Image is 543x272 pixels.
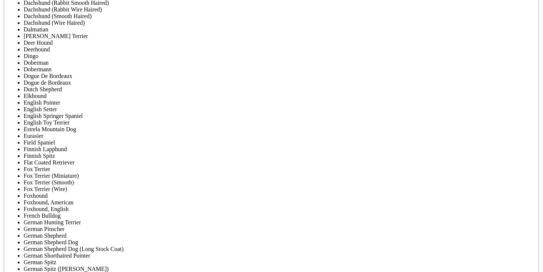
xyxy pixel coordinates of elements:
li: German Hunting Terrier [24,219,534,226]
li: Dachshund (Wire Haired) [24,20,534,26]
li: English Toy Terrier [24,119,534,126]
li: German Shepherd Dog [24,239,534,246]
li: Dachshund (Rabbit Wire Haired) [24,6,534,13]
li: French Bulldog [24,212,534,219]
li: English Springer Spaniel [24,113,534,119]
li: Elkhound [24,93,534,99]
li: Eurasier [24,133,534,139]
li: Fox Terrier [24,166,534,173]
li: English Pointer [24,99,534,106]
li: Fox Terrier (Miniature) [24,173,534,179]
li: Doberman [24,59,534,66]
li: Finnish Lapphund [24,146,534,153]
li: German Pinscher [24,226,534,232]
li: Dachshund (Smooth Haired) [24,13,534,20]
li: Dogue De Bordeaux [24,73,534,79]
li: Flat Coated Retriever [24,159,534,166]
li: Field Spaniel [24,139,534,146]
li: German Spitz [24,259,534,266]
li: Dutch Shepherd [24,86,534,93]
li: Finnish Spitz [24,153,534,159]
li: Deer Hound [24,40,534,46]
li: Fox Terrier (Smooth) [24,179,534,186]
li: [PERSON_NAME] Terrier [24,33,534,40]
li: Foxhound, American [24,199,534,206]
li: Foxhound, English [24,206,534,212]
li: Foxhound [24,193,534,199]
li: Dingo [24,53,534,59]
li: German Shepherd Dog (Long Stock Coat) [24,246,534,252]
li: Estrela Mountain Dog [24,126,534,133]
li: Dobermann [24,66,534,73]
li: Fox Terrier (Wire) [24,186,534,193]
li: English Setter [24,106,534,113]
li: Dalmatian [24,26,534,33]
li: German Shorthaired Pointer [24,252,534,259]
li: Deerhound [24,46,534,53]
li: German Shepherd [24,232,534,239]
li: Dogue de Bordeaux [24,79,534,86]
